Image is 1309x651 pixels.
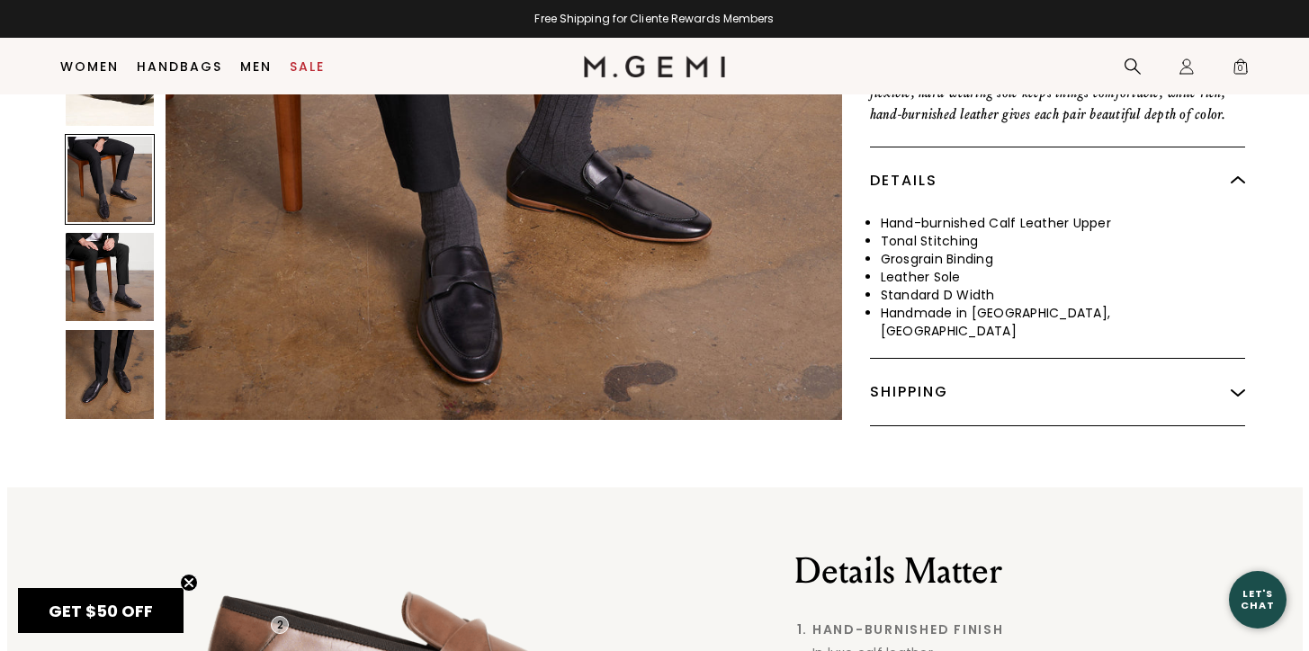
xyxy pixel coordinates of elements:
[881,232,1245,250] li: Tonal Stitching
[66,330,155,419] img: The Filare
[870,359,1245,425] div: Shipping
[49,600,153,622] span: GET $50 OFF
[290,59,325,74] a: Sale
[66,232,155,321] img: The Filare
[1232,61,1250,79] span: 0
[18,588,184,633] div: GET $50 OFFClose teaser
[584,56,725,77] img: M.Gemi
[881,304,1245,340] li: Handmade in [GEOGRAPHIC_DATA], [GEOGRAPHIC_DATA]
[881,214,1245,232] li: Hand-burnished Calf Leather Upper
[1229,588,1287,611] div: Let's Chat
[870,147,1245,214] div: Details
[60,59,119,74] a: Women
[881,286,1245,304] li: Standard D Width
[812,622,1156,637] span: hand-burnished finish
[271,616,289,634] div: 2
[881,268,1245,286] li: Leather Sole
[240,59,272,74] a: Men
[794,549,1156,593] h2: Details Matter
[881,250,1245,268] li: Grosgrain Binding
[180,574,198,592] button: Close teaser
[137,59,222,74] a: Handbags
